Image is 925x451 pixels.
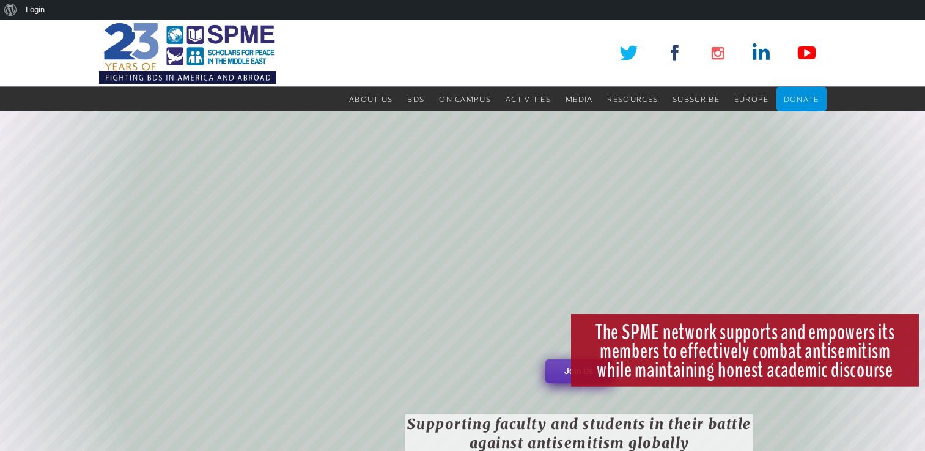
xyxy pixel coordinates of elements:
a: Media [566,87,593,111]
a: About Us [349,87,392,111]
span: Media [566,94,593,105]
span: Resources [607,94,658,105]
span: BDS [407,94,424,105]
span: Subscribe [673,94,720,105]
a: Join Us [545,359,612,383]
a: Donate [784,87,819,111]
a: Subscribe [673,87,720,111]
rs-layer: The SPME network supports and empowers its members to effectively combat antisemitism while maint... [571,314,919,387]
span: Donate [784,94,819,105]
a: On Campus [439,87,491,111]
span: On Campus [439,94,491,105]
a: BDS [407,87,424,111]
a: Activities [506,87,551,111]
span: Activities [506,94,551,105]
span: About Us [349,94,392,105]
img: SPME [99,20,276,87]
a: Resources [607,87,658,111]
span: Europe [734,94,769,105]
a: Europe [734,87,769,111]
